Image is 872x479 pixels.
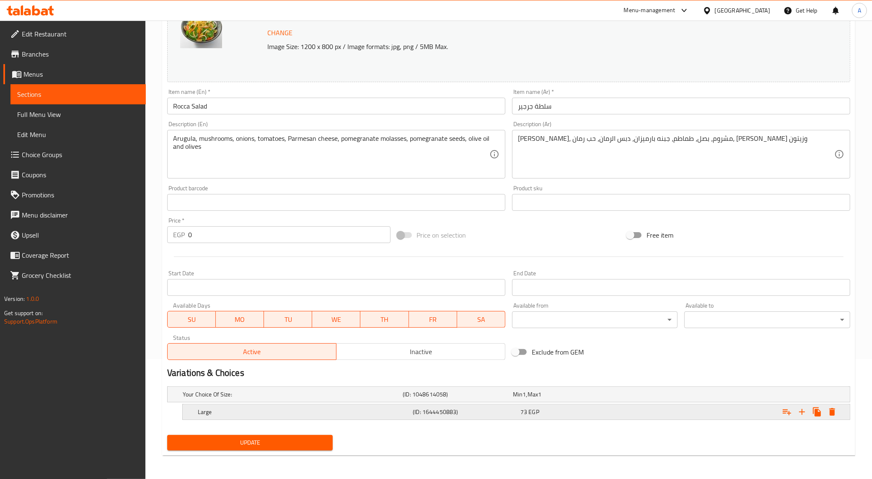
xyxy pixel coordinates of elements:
[512,194,850,211] input: Please enter product sku
[779,404,794,419] button: Add choice group
[4,293,25,304] span: Version:
[4,308,43,318] span: Get support on:
[22,270,139,280] span: Grocery Checklist
[3,265,146,285] a: Grocery Checklist
[3,44,146,64] a: Branches
[173,135,489,174] textarea: Arugula, mushrooms, onions, tomatoes, Parmesan cheese, pomegranate molasses, pomegranate seeds, o...
[10,124,146,145] a: Edit Menu
[22,230,139,240] span: Upsell
[360,311,409,328] button: TH
[22,49,139,59] span: Branches
[264,41,757,52] p: Image Size: 1200 x 800 px / Image formats: jpg, png / 5MB Max.
[17,89,139,99] span: Sections
[3,185,146,205] a: Promotions
[457,311,505,328] button: SA
[364,313,405,326] span: TH
[512,98,850,114] input: Enter name Ar
[264,311,312,328] button: TU
[174,438,326,448] span: Update
[167,343,336,360] button: Active
[183,390,399,399] h5: Your Choice Of Size:
[167,435,333,451] button: Update
[794,404,810,419] button: Add new choice
[3,165,146,185] a: Coupons
[624,5,675,16] div: Menu-management
[858,6,861,15] span: A
[188,226,391,243] input: Please enter price
[216,311,264,328] button: MO
[312,311,360,328] button: WE
[3,24,146,44] a: Edit Restaurant
[523,389,526,400] span: 1
[520,407,527,417] span: 73
[336,343,505,360] button: Inactive
[22,170,139,180] span: Coupons
[171,313,212,326] span: SU
[3,145,146,165] a: Choice Groups
[532,347,584,357] span: Exclude from GEM
[198,408,409,416] h5: Large
[417,230,466,240] span: Price on selection
[512,311,678,328] div: ​
[3,64,146,84] a: Menus
[17,109,139,119] span: Full Menu View
[316,313,357,326] span: WE
[513,389,523,400] span: Min
[403,390,510,399] h5: (ID: 1048614058)
[183,404,850,419] div: Expand
[340,346,502,358] span: Inactive
[171,346,333,358] span: Active
[22,150,139,160] span: Choice Groups
[461,313,502,326] span: SA
[538,389,541,400] span: 1
[267,313,309,326] span: TU
[528,389,538,400] span: Max
[409,311,457,328] button: FR
[167,367,850,379] h2: Variations & Choices
[3,245,146,265] a: Coverage Report
[3,225,146,245] a: Upsell
[715,6,770,15] div: [GEOGRAPHIC_DATA]
[518,135,834,174] textarea: [PERSON_NAME]، مشروم، بصل، طماطم، جبنه بارميزان، دبس الرمان، حب رمان، [PERSON_NAME] وزيتون
[528,407,539,417] span: EGP
[647,230,673,240] span: Free item
[513,390,620,399] div: ,
[219,313,261,326] span: MO
[17,129,139,140] span: Edit Menu
[413,408,517,416] h5: (ID: 1644450883)
[173,230,185,240] p: EGP
[167,98,505,114] input: Enter name En
[180,6,222,48] img: %D8%B3%D9%84%D8%B7%D8%A9_%D8%AC%D8%B1%D8%AC%D9%8A%D8%B1638296859851624113.jpg
[810,404,825,419] button: Clone new choice
[684,311,850,328] div: ​
[267,27,292,39] span: Change
[26,293,39,304] span: 1.0.0
[10,104,146,124] a: Full Menu View
[412,313,454,326] span: FR
[10,84,146,104] a: Sections
[167,194,505,211] input: Please enter product barcode
[4,316,57,327] a: Support.OpsPlatform
[168,387,850,402] div: Expand
[22,29,139,39] span: Edit Restaurant
[22,250,139,260] span: Coverage Report
[3,205,146,225] a: Menu disclaimer
[22,210,139,220] span: Menu disclaimer
[22,190,139,200] span: Promotions
[264,24,296,41] button: Change
[167,311,216,328] button: SU
[23,69,139,79] span: Menus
